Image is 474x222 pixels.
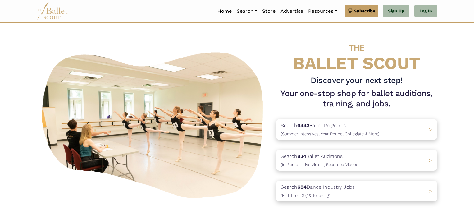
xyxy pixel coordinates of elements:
a: Store [260,5,278,18]
h3: Discover your next step! [276,75,437,86]
a: Search6443Ballet Programs(Summer Intensives, Year-Round, Collegiate & More)> [276,119,437,140]
span: (Full-Time, Gig & Teaching) [281,193,330,198]
a: Advertise [278,5,306,18]
a: Resources [306,5,340,18]
span: (Summer Intensives, Year-Round, Collegiate & More) [281,132,379,136]
b: 6443 [297,123,309,128]
img: gem.svg [348,7,353,14]
a: Search [234,5,260,18]
span: > [429,188,432,194]
img: A group of ballerinas talking to each other in a ballet studio [37,45,271,202]
span: (In-Person, Live Virtual, Recorded Video) [281,162,357,167]
a: Sign Up [383,5,409,17]
a: Home [215,5,234,18]
a: Log In [414,5,437,17]
h1: Your one-stop shop for ballet auditions, training, and jobs. [276,88,437,109]
span: > [429,157,432,163]
p: Search Ballet Programs [281,122,379,137]
b: 684 [297,184,307,190]
p: Search Ballet Auditions [281,152,357,168]
span: > [429,127,432,132]
h4: BALLET SCOUT [276,36,437,73]
b: 834 [297,153,306,159]
span: Subscribe [354,7,375,14]
a: Subscribe [345,5,378,17]
span: THE [349,43,364,53]
a: Search834Ballet Auditions(In-Person, Live Virtual, Recorded Video) > [276,150,437,171]
p: Search Dance Industry Jobs [281,183,355,199]
a: Search684Dance Industry Jobs(Full-Time, Gig & Teaching) > [276,181,437,201]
